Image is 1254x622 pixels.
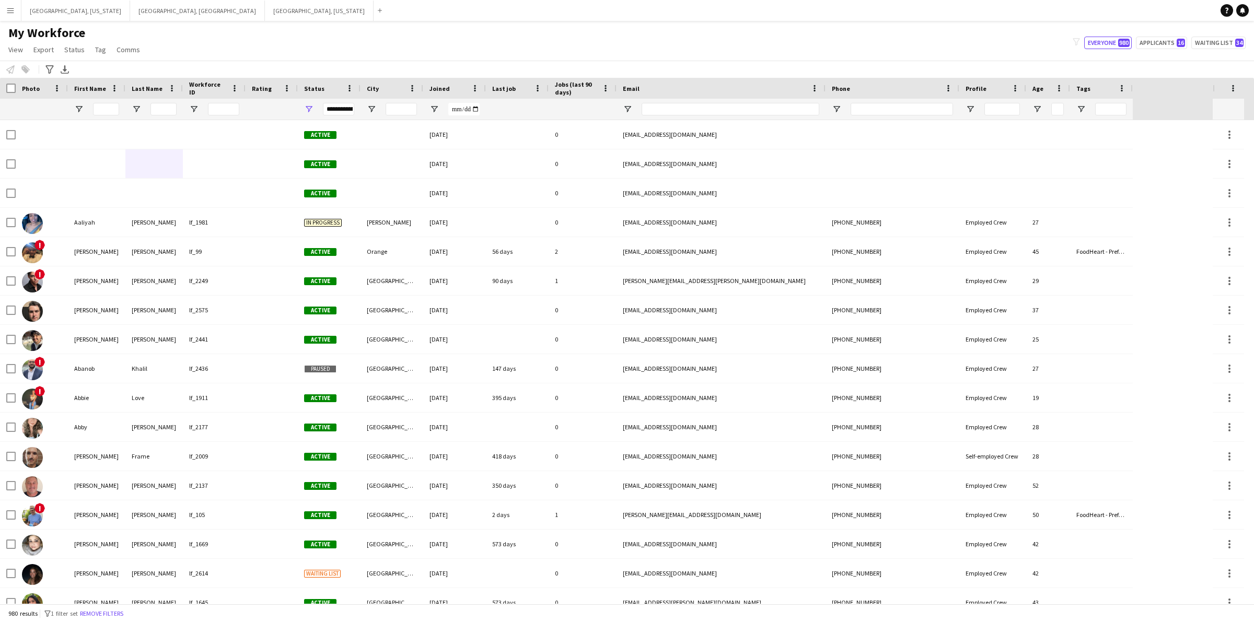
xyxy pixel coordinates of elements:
[423,383,486,412] div: [DATE]
[959,442,1026,471] div: Self-employed Crew
[68,296,125,324] div: [PERSON_NAME]
[183,383,246,412] div: lf_1911
[423,500,486,529] div: [DATE]
[125,325,183,354] div: [PERSON_NAME]
[22,447,43,468] img: Adam Frame
[64,45,85,54] span: Status
[361,559,423,588] div: [GEOGRAPHIC_DATA]
[826,442,959,471] div: [PHONE_NUMBER]
[826,266,959,295] div: [PHONE_NUMBER]
[361,588,423,617] div: [GEOGRAPHIC_DATA]
[959,500,1026,529] div: Employed Crew
[1026,237,1070,266] div: 45
[304,453,336,461] span: Active
[826,325,959,354] div: [PHONE_NUMBER]
[304,511,336,519] span: Active
[95,45,106,54] span: Tag
[1076,104,1086,114] button: Open Filter Menu
[74,85,106,92] span: First Name
[617,149,826,178] div: [EMAIL_ADDRESS][DOMAIN_NAME]
[125,500,183,529] div: [PERSON_NAME]
[486,530,549,558] div: 573 days
[93,103,119,115] input: First Name Filter Input
[252,85,272,92] span: Rating
[1026,296,1070,324] div: 37
[68,588,125,617] div: [PERSON_NAME]
[1076,85,1090,92] span: Tags
[183,266,246,295] div: lf_2249
[423,471,486,500] div: [DATE]
[183,296,246,324] div: lf_2575
[486,588,549,617] div: 573 days
[826,413,959,441] div: [PHONE_NUMBER]
[486,383,549,412] div: 395 days
[851,103,953,115] input: Phone Filter Input
[29,43,58,56] a: Export
[22,535,43,556] img: Adriana Chapa
[423,442,486,471] div: [DATE]
[34,503,45,513] span: !
[1026,354,1070,383] div: 27
[549,471,617,500] div: 0
[966,85,986,92] span: Profile
[549,237,617,266] div: 2
[959,237,1026,266] div: Employed Crew
[423,559,486,588] div: [DATE]
[429,104,439,114] button: Open Filter Menu
[22,242,43,263] img: Aaron Bolton
[623,85,640,92] span: Email
[1177,39,1185,47] span: 16
[1084,37,1132,49] button: Everyone980
[125,588,183,617] div: [PERSON_NAME]
[78,608,125,619] button: Remove filters
[549,208,617,237] div: 0
[361,354,423,383] div: [GEOGRAPHIC_DATA]
[183,325,246,354] div: lf_2441
[183,354,246,383] div: lf_2436
[189,104,199,114] button: Open Filter Menu
[132,85,162,92] span: Last Name
[642,103,819,115] input: Email Filter Input
[21,1,130,21] button: [GEOGRAPHIC_DATA], [US_STATE]
[74,104,84,114] button: Open Filter Menu
[549,179,617,207] div: 0
[423,296,486,324] div: [DATE]
[492,85,516,92] span: Last job
[1026,266,1070,295] div: 29
[1136,37,1187,49] button: Applicants16
[68,530,125,558] div: [PERSON_NAME]
[22,593,43,614] img: Adrianna Purswell
[125,354,183,383] div: Khalil
[549,413,617,441] div: 0
[34,357,45,367] span: !
[265,1,374,21] button: [GEOGRAPHIC_DATA], [US_STATE]
[361,237,423,266] div: Orange
[617,325,826,354] div: [EMAIL_ADDRESS][DOMAIN_NAME]
[183,530,246,558] div: lf_1669
[59,63,71,76] app-action-btn: Export XLSX
[429,85,450,92] span: Joined
[189,80,227,96] span: Workforce ID
[304,570,341,578] span: Waiting list
[549,559,617,588] div: 0
[361,325,423,354] div: [GEOGRAPHIC_DATA]
[423,208,486,237] div: [DATE]
[617,559,826,588] div: [EMAIL_ADDRESS][DOMAIN_NAME]
[617,296,826,324] div: [EMAIL_ADDRESS][DOMAIN_NAME]
[132,104,141,114] button: Open Filter Menu
[22,564,43,585] img: Adriana Pandolfo
[423,120,486,149] div: [DATE]
[4,43,27,56] a: View
[423,149,486,178] div: [DATE]
[1026,471,1070,500] div: 52
[1051,103,1064,115] input: Age Filter Input
[33,45,54,54] span: Export
[959,354,1026,383] div: Employed Crew
[959,559,1026,588] div: Employed Crew
[826,559,959,588] div: [PHONE_NUMBER]
[68,354,125,383] div: Abanob
[183,413,246,441] div: lf_2177
[304,85,324,92] span: Status
[91,43,110,56] a: Tag
[826,296,959,324] div: [PHONE_NUMBER]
